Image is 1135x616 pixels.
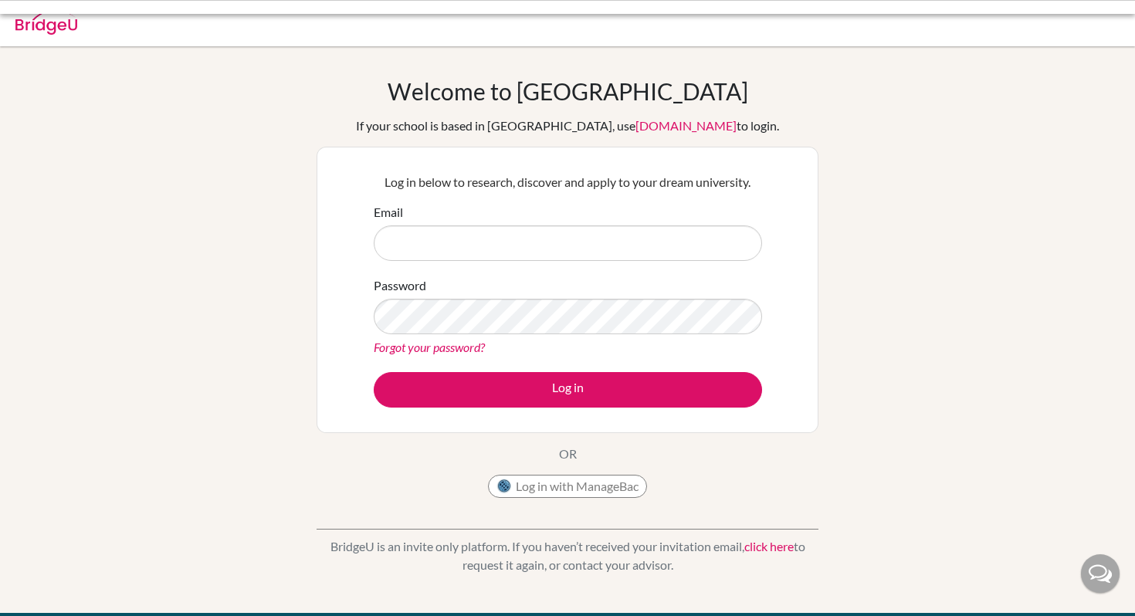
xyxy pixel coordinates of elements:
div: We were unable to sign you in with ManageBac. Please try again or <a href="mailto:[EMAIL_ADDRESS]... [120,12,784,49]
div: If your school is based in [GEOGRAPHIC_DATA], use to login. [356,117,779,135]
p: BridgeU is an invite only platform. If you haven’t received your invitation email, to request it ... [317,537,818,574]
a: Forgot your password? [374,340,485,354]
label: Email [374,203,403,222]
button: Log in with ManageBac [488,475,647,498]
a: [DOMAIN_NAME] [635,118,737,133]
p: OR [559,445,577,463]
img: Bridge-U [15,10,77,35]
button: Log in [374,372,762,408]
label: Password [374,276,426,295]
h1: Welcome to [GEOGRAPHIC_DATA] [388,77,748,105]
a: click here [744,539,794,553]
p: Log in below to research, discover and apply to your dream university. [374,173,762,191]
